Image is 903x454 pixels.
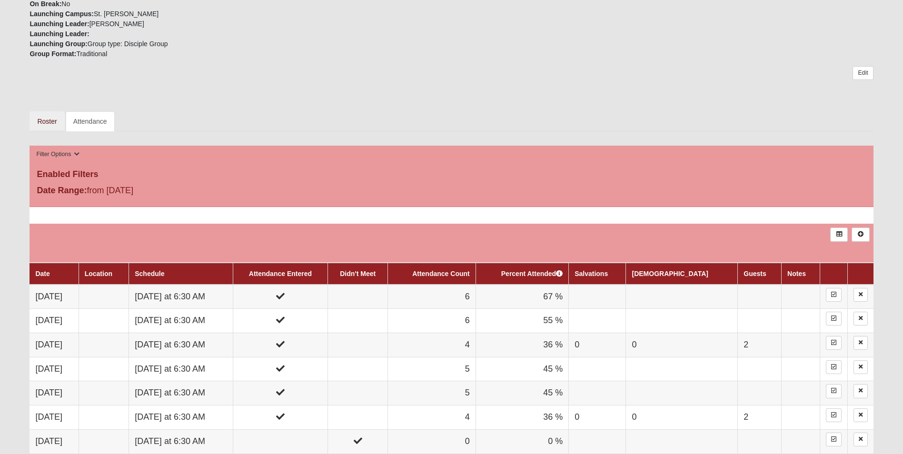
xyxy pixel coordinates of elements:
[626,333,738,357] td: 0
[388,309,476,333] td: 6
[388,429,476,454] td: 0
[738,405,782,430] td: 2
[569,263,626,285] th: Salvations
[30,429,79,454] td: [DATE]
[66,111,115,131] a: Attendance
[129,429,233,454] td: [DATE] at 6:30 AM
[30,309,79,333] td: [DATE]
[129,381,233,405] td: [DATE] at 6:30 AM
[30,381,79,405] td: [DATE]
[388,285,476,309] td: 6
[412,270,470,277] a: Attendance Count
[129,333,233,357] td: [DATE] at 6:30 AM
[853,408,868,422] a: Delete
[853,66,873,80] a: Edit
[476,309,568,333] td: 55 %
[476,381,568,405] td: 45 %
[738,263,782,285] th: Guests
[826,336,842,350] a: Enter Attendance
[826,312,842,326] a: Enter Attendance
[787,270,806,277] a: Notes
[476,357,568,381] td: 45 %
[85,270,112,277] a: Location
[30,50,76,58] strong: Group Format:
[569,333,626,357] td: 0
[626,405,738,430] td: 0
[388,333,476,357] td: 4
[569,405,626,430] td: 0
[129,405,233,430] td: [DATE] at 6:30 AM
[30,20,89,28] strong: Launching Leader:
[826,433,842,446] a: Enter Attendance
[853,360,868,374] a: Delete
[37,169,866,180] h4: Enabled Filters
[852,227,869,241] a: Alt+N
[30,10,94,18] strong: Launching Campus:
[30,357,79,381] td: [DATE]
[853,336,868,350] a: Delete
[340,270,376,277] a: Didn't Meet
[826,288,842,302] a: Enter Attendance
[476,429,568,454] td: 0 %
[33,149,82,159] button: Filter Options
[853,433,868,446] a: Delete
[135,270,164,277] a: Schedule
[853,384,868,398] a: Delete
[388,405,476,430] td: 4
[37,184,87,197] label: Date Range:
[853,288,868,302] a: Delete
[30,184,311,199] div: from [DATE]
[476,333,568,357] td: 36 %
[826,408,842,422] a: Enter Attendance
[35,270,50,277] a: Date
[830,227,848,241] a: Export to Excel
[476,405,568,430] td: 36 %
[388,357,476,381] td: 5
[30,405,79,430] td: [DATE]
[853,312,868,326] a: Delete
[129,357,233,381] td: [DATE] at 6:30 AM
[129,285,233,309] td: [DATE] at 6:30 AM
[249,270,312,277] a: Attendance Entered
[476,285,568,309] td: 67 %
[738,333,782,357] td: 2
[30,40,87,48] strong: Launching Group:
[826,384,842,398] a: Enter Attendance
[30,285,79,309] td: [DATE]
[826,360,842,374] a: Enter Attendance
[129,309,233,333] td: [DATE] at 6:30 AM
[388,381,476,405] td: 5
[30,333,79,357] td: [DATE]
[30,30,89,38] strong: Launching Leader:
[501,270,563,277] a: Percent Attended
[30,111,64,131] a: Roster
[626,263,738,285] th: [DEMOGRAPHIC_DATA]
